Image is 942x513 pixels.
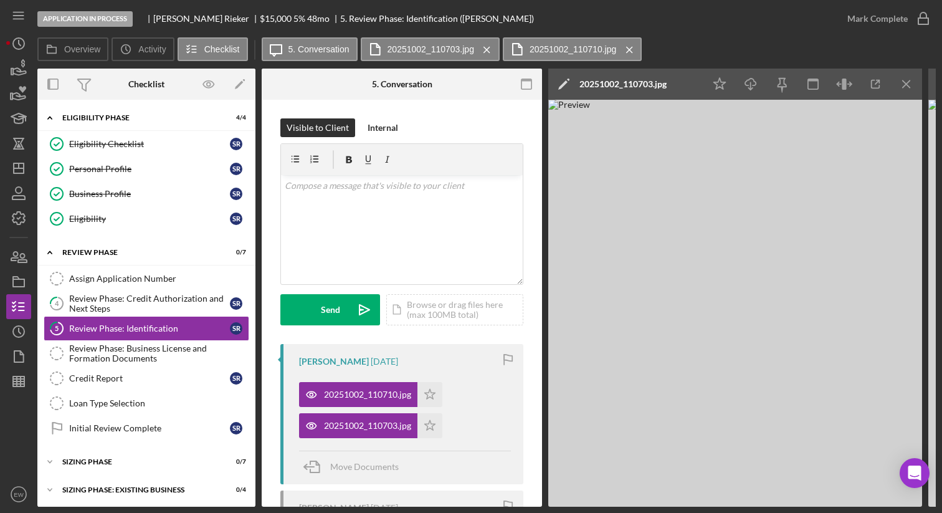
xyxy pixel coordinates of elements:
a: EligibilitySR [44,206,249,231]
div: Personal Profile [69,164,230,174]
a: Business ProfileSR [44,181,249,206]
span: Move Documents [330,461,399,472]
div: 0 / 7 [224,249,246,256]
label: 20251002_110710.jpg [530,44,616,54]
a: Assign Application Number [44,266,249,291]
button: 20251002_110703.jpg [361,37,500,61]
span: $15,000 [260,13,292,24]
button: 20251002_110703.jpg [299,413,442,438]
div: S R [230,163,242,175]
div: Review Phase: Identification [69,324,230,333]
div: 20251002_110703.jpg [579,79,667,89]
div: Sizing Phase [62,458,215,466]
button: Visible to Client [280,118,355,137]
button: Overview [37,37,108,61]
div: S R [230,372,242,385]
div: Credit Report [69,373,230,383]
div: S R [230,138,242,150]
a: Eligibility ChecklistSR [44,132,249,156]
label: 5. Conversation [288,44,350,54]
label: Overview [64,44,100,54]
div: SIZING PHASE: EXISTING BUSINESS [62,486,215,494]
a: 4Review Phase: Credit Authorization and Next StepsSR [44,291,249,316]
div: Initial Review Complete [69,423,230,433]
div: Assign Application Number [69,274,249,284]
div: 4 / 4 [224,114,246,122]
button: Move Documents [299,451,411,482]
div: Application In Process [37,11,133,27]
div: [PERSON_NAME] Rieker [153,14,260,24]
div: S R [230,422,242,434]
div: S R [230,213,242,225]
label: Checklist [204,44,240,54]
a: Loan Type Selection [44,391,249,416]
div: Eligibility Phase [62,114,215,122]
a: 5Review Phase: IdentificationSR [44,316,249,341]
div: 0 / 4 [224,486,246,494]
div: 48 mo [307,14,330,24]
div: [PERSON_NAME] [299,503,369,513]
div: Visible to Client [287,118,349,137]
div: S R [230,188,242,200]
button: 20251002_110710.jpg [503,37,642,61]
tspan: 5 [55,324,59,332]
button: Internal [361,118,404,137]
label: Activity [138,44,166,54]
button: Send [280,294,380,325]
button: EW [6,482,31,507]
div: 5. Review Phase: Identification ([PERSON_NAME]) [340,14,534,24]
button: Mark Complete [835,6,936,31]
div: S R [230,297,242,310]
a: Personal ProfileSR [44,156,249,181]
div: Eligibility Checklist [69,139,230,149]
div: 20251002_110703.jpg [324,421,411,431]
div: Open Intercom Messenger [900,458,930,488]
button: Checklist [178,37,248,61]
div: Loan Type Selection [69,398,249,408]
div: Eligibility [69,214,230,224]
div: [PERSON_NAME] [299,357,369,367]
text: EW [14,491,24,498]
div: Internal [368,118,398,137]
a: Initial Review CompleteSR [44,416,249,441]
time: 2025-10-02 18:04 [371,503,398,513]
div: Send [321,294,340,325]
a: Credit ReportSR [44,366,249,391]
div: Review Phase: Credit Authorization and Next Steps [69,294,230,314]
div: 20251002_110710.jpg [324,390,411,400]
tspan: 4 [55,299,59,307]
div: Business Profile [69,189,230,199]
a: Review Phase: Business License and Formation Documents [44,341,249,366]
label: 20251002_110703.jpg [388,44,474,54]
button: 5. Conversation [262,37,358,61]
img: Preview [548,100,922,507]
div: S R [230,322,242,335]
button: Activity [112,37,174,61]
div: REVIEW PHASE [62,249,215,256]
time: 2025-10-02 18:07 [371,357,398,367]
div: 0 / 7 [224,458,246,466]
div: 5 % [293,14,305,24]
div: Mark Complete [847,6,908,31]
div: Review Phase: Business License and Formation Documents [69,343,249,363]
div: Checklist [128,79,164,89]
div: 5. Conversation [372,79,432,89]
button: 20251002_110710.jpg [299,382,442,407]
